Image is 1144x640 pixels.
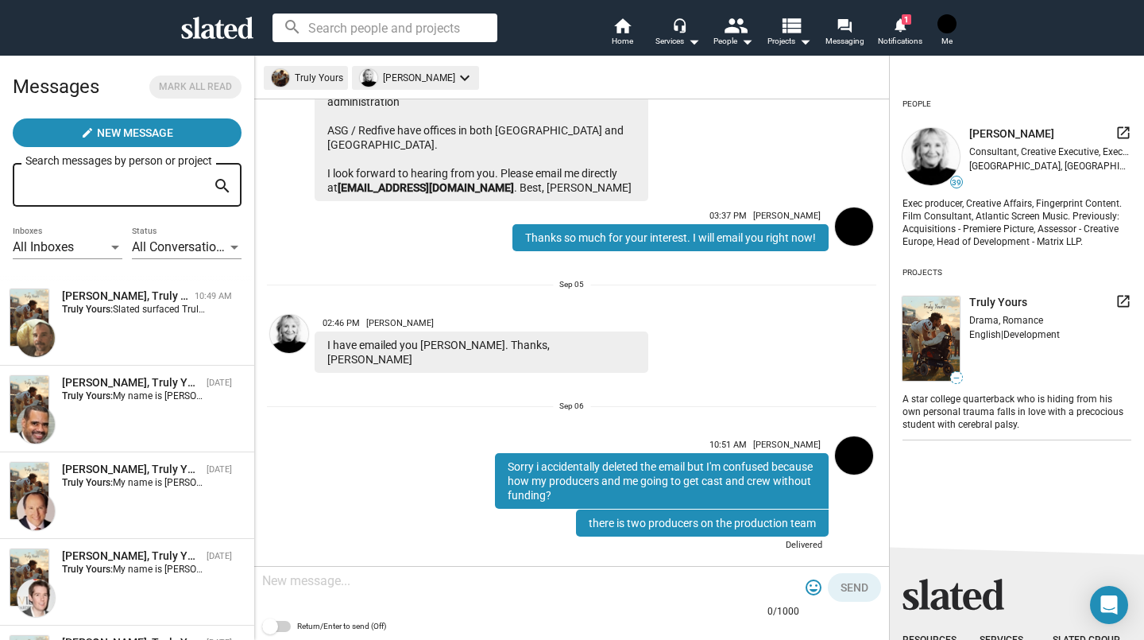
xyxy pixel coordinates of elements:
[779,14,802,37] mat-icon: view_list
[62,375,200,390] div: Reuben McDaniel, Truly Yours
[594,16,650,51] a: Home
[795,32,814,51] mat-icon: arrow_drop_down
[1090,586,1128,624] div: Open Intercom Messenger
[195,291,232,301] time: 10:49 AM
[672,17,686,32] mat-icon: headset_mic
[62,390,113,401] strong: Truly Yours:
[951,374,962,382] span: —
[149,76,242,99] button: Mark all read
[902,14,911,25] span: 1
[207,464,232,475] time: [DATE]
[13,118,242,147] button: New Message
[650,16,705,51] button: Services
[1003,329,1060,340] span: Development
[684,32,703,51] mat-icon: arrow_drop_down
[13,68,99,106] h2: Messages
[10,549,48,606] img: Truly Yours
[323,318,360,328] span: 02:46 PM
[832,433,876,560] a: Jessica Frew
[113,304,726,315] span: Slated surfaced Truly Yours as a match for my Producer interest. I would love to read the script ...
[969,161,1131,172] div: [GEOGRAPHIC_DATA], [GEOGRAPHIC_DATA]
[902,93,931,115] div: People
[655,32,700,51] div: Services
[17,405,55,444] img: Reuben McDaniel
[455,68,474,87] mat-icon: keyboard_arrow_down
[1115,293,1131,309] mat-icon: launch
[767,32,811,51] span: Projects
[937,14,957,33] img: Jessica Frew
[213,174,232,199] mat-icon: search
[832,204,876,254] a: Jessica Frew
[825,32,864,51] span: Messaging
[767,606,799,619] mat-hint: 0/1000
[969,295,1027,310] span: Truly Yours
[969,146,1131,157] div: Consultant, Creative Executive, Executive Producer, Producer
[159,79,232,95] span: Mark all read
[17,579,55,617] img: Jamie Hendry
[902,195,1131,249] div: Exec producer, Creative Affairs, Fingerprint Content. Film Consultant, Atlantic Screen Music. Pre...
[62,304,113,315] strong: Truly Yours:
[62,462,200,477] div: Steven Krone, Truly Yours
[270,315,308,353] img: Shelly Bancroft
[360,69,377,87] img: undefined
[969,315,1043,326] span: Drama, Romance
[267,312,311,376] a: Shelly Bancroft
[1115,125,1131,141] mat-icon: launch
[709,440,747,450] span: 10:51 AM
[841,573,868,602] span: Send
[132,239,230,254] span: All Conversations
[1001,329,1003,340] span: |
[902,262,942,284] div: Projects
[338,181,514,194] a: [EMAIL_ADDRESS][DOMAIN_NAME]
[207,551,232,561] time: [DATE]
[902,128,960,185] img: undefined
[352,66,479,90] mat-chip: [PERSON_NAME]
[705,16,761,51] button: People
[817,16,872,51] a: Messaging
[207,378,232,388] time: [DATE]
[872,16,928,51] a: 1Notifications
[512,224,829,251] div: Thanks so much for your interest. I will email you right now!
[709,211,747,221] span: 03:37 PM
[612,32,633,51] span: Home
[10,376,48,432] img: Truly Yours
[776,537,829,557] div: Delivered
[62,564,113,575] strong: Truly Yours:
[10,463,48,519] img: Truly Yours
[81,126,94,139] mat-icon: create
[737,32,756,51] mat-icon: arrow_drop_down
[62,289,188,304] div: C.J. Williamson, Truly Yours
[495,453,829,509] div: Sorry i accidentally deleted the email but I'm confused because how my producers and me going to ...
[272,14,497,42] input: Search people and projects
[315,332,648,373] div: I have emailed you [PERSON_NAME]. Thanks, [PERSON_NAME]
[804,578,823,597] mat-icon: tag_faces
[761,16,817,51] button: Projects
[878,32,922,51] span: Notifications
[835,208,873,246] img: Jessica Frew
[753,440,821,450] span: [PERSON_NAME]
[17,319,55,357] img: C.J. Williamson
[969,329,1001,340] span: English
[97,118,173,147] span: New Message
[951,178,962,188] span: 39
[828,573,881,602] button: Send
[837,17,852,33] mat-icon: forum
[576,510,829,537] div: there is two producers on the production team
[892,17,907,32] mat-icon: notifications
[902,297,960,382] img: undefined
[613,16,632,35] mat-icon: home
[902,390,1131,432] div: A star college quarterback who is hiding from his own personal trauma falls in love with a precoc...
[13,239,74,254] span: All Inboxes
[17,492,55,530] img: Steven Krone
[835,436,873,475] img: Jessica Frew
[366,318,434,328] span: [PERSON_NAME]
[753,211,821,221] span: [PERSON_NAME]
[941,32,953,51] span: Me
[969,126,1054,142] span: [PERSON_NAME]
[713,32,753,51] div: People
[62,549,200,564] div: Jamie Hendry, Truly Yours
[62,477,113,488] strong: Truly Yours:
[928,11,966,52] button: Jessica FrewMe
[297,617,386,636] span: Return/Enter to send (Off)
[10,289,48,346] img: Truly Yours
